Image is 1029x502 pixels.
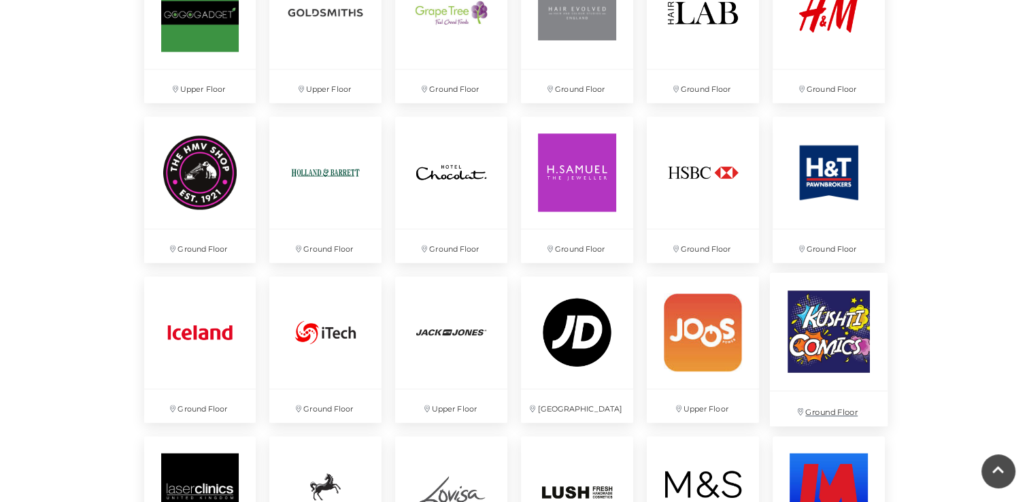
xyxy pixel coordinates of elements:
p: Ground Floor [770,391,888,426]
a: Upper Floor [388,269,514,429]
a: Ground Floor [388,110,514,269]
p: Ground Floor [144,389,256,422]
a: Ground Floor [514,110,640,269]
a: Ground Floor [137,269,263,429]
a: Ground Floor [137,110,263,269]
p: Ground Floor [647,229,759,263]
p: Ground Floor [647,69,759,103]
a: Ground Floor [640,110,766,269]
p: Upper Floor [144,69,256,103]
p: Ground Floor [773,229,885,263]
p: Ground Floor [521,229,633,263]
p: [GEOGRAPHIC_DATA] [521,389,633,422]
p: Upper Floor [395,389,507,422]
p: Ground Floor [395,69,507,103]
a: Ground Floor [263,110,388,269]
p: Ground Floor [773,69,885,103]
p: Ground Floor [144,229,256,263]
p: Ground Floor [269,229,382,263]
p: Upper Floor [647,389,759,422]
a: [GEOGRAPHIC_DATA] [514,269,640,429]
a: Upper Floor [640,269,766,429]
p: Ground Floor [395,229,507,263]
a: Ground Floor [263,269,388,429]
p: Ground Floor [521,69,633,103]
a: Ground Floor [766,110,892,269]
p: Ground Floor [269,389,382,422]
a: Ground Floor [762,265,894,433]
p: Upper Floor [269,69,382,103]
